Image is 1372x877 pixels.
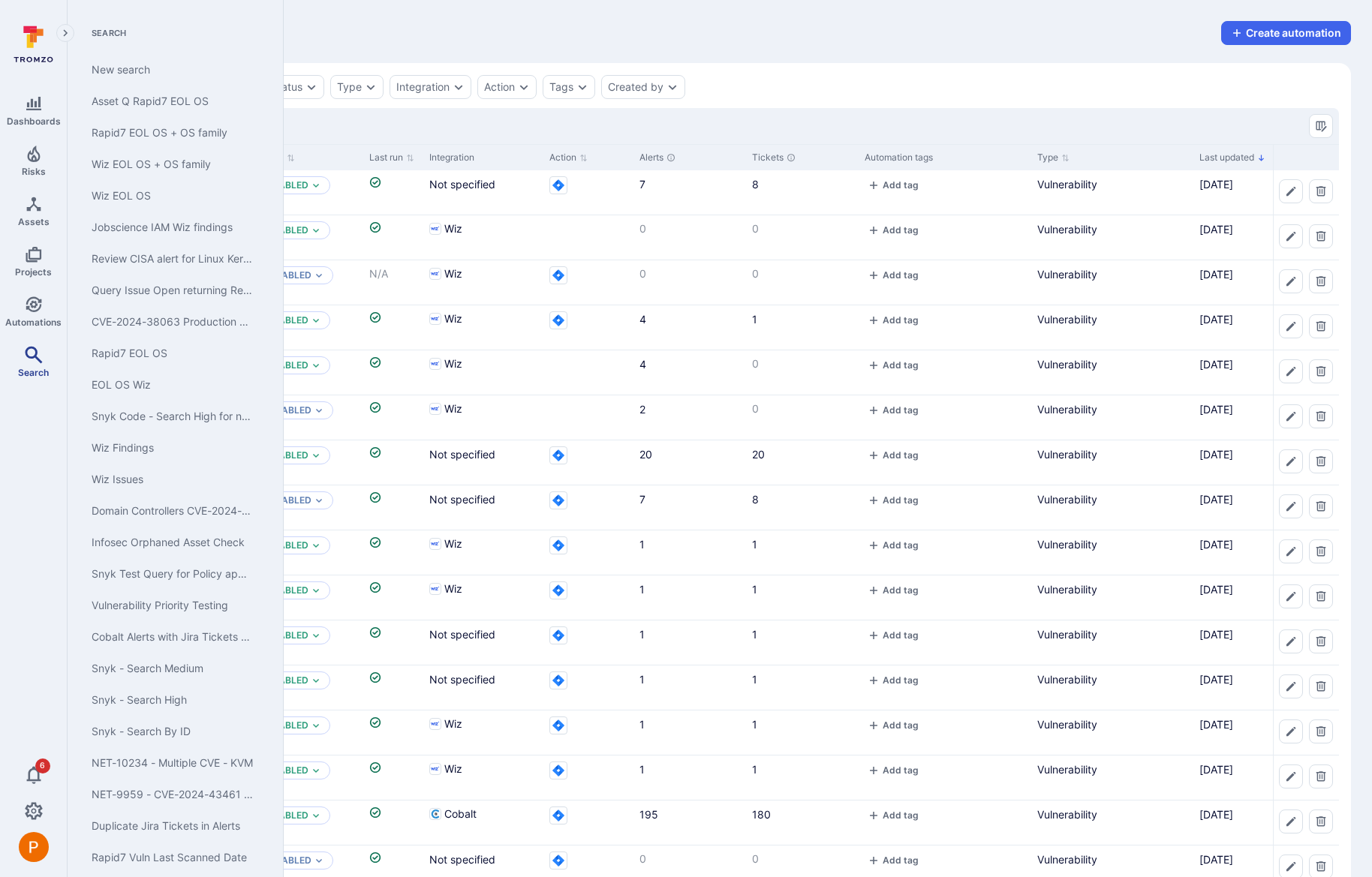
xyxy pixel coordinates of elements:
[1199,178,1233,191] span: [DATE]
[1279,269,1303,293] button: Edit automation
[330,75,384,99] div: type filter
[251,350,363,395] div: Cell for Status
[80,212,265,243] a: Jobscience IAM Wiz findings
[5,317,62,328] span: Automations
[639,538,645,551] a: 1
[444,266,462,281] span: Wiz
[56,24,74,42] button: Expand navigation menu
[80,779,265,810] a: NET-9959 - CVE-2024-43461 - MSHTML Finding
[639,221,740,236] p: 0
[1309,359,1333,383] button: Delete automation
[266,674,308,686] button: Enabled
[633,305,746,350] div: Cell for Alerts
[337,81,362,93] button: Type
[311,541,320,550] button: Expand dropdown
[1279,359,1303,383] button: Edit automation
[266,269,311,281] p: Disabled
[752,178,759,191] a: 8
[429,151,537,164] div: Integration
[666,153,675,162] div: Unresolved alerts
[1199,152,1265,164] button: Sort by Last updated
[19,832,49,862] div: Peter Baker
[1309,179,1333,203] button: Delete automation
[1279,629,1303,653] button: Edit automation
[80,716,265,747] a: Snyk - Search By ID
[311,451,320,460] button: Expand dropdown
[608,81,663,93] button: Created by
[423,395,543,440] div: Cell for Integration
[1037,152,1070,164] button: Sort by Type
[576,81,588,93] button: Expand dropdown
[266,314,308,326] button: Enabled
[1273,350,1339,395] div: Cell for
[264,75,324,99] div: status filter
[865,809,922,821] button: add tag
[271,81,302,93] button: Status
[484,81,515,93] button: Action
[1309,449,1333,473] button: Delete automation
[266,719,308,731] button: Enabled
[266,449,308,461] button: Enabled
[1031,440,1193,485] div: Cell for Type
[266,584,308,596] button: Enabled
[1309,494,1333,518] button: Delete automation
[80,621,265,653] a: Cobalt Alerts with Jira Tickets 2024
[1031,305,1193,350] div: Cell for Type
[865,449,922,461] button: add tag
[311,676,320,685] button: Expand dropdown
[543,260,633,305] div: Cell for Action
[859,350,1031,395] div: Cell for Automation tags
[305,81,317,93] button: Expand dropdown
[639,583,645,596] a: 1
[80,590,265,621] a: Vulnerability Priority Testing
[15,266,52,278] span: Projects
[365,81,377,93] button: Expand dropdown
[1193,440,1283,485] div: Cell for Last updated
[1037,401,1187,417] p: Vulnerability
[80,369,265,401] a: EOL OS Wiz
[444,221,462,236] span: Wiz
[746,350,859,395] div: Cell for Tickets
[1031,170,1193,215] div: Cell for Type
[752,583,757,596] a: 1
[1273,305,1339,350] div: Cell for
[633,260,746,305] div: Cell for Alerts
[1309,629,1333,653] button: Delete automation
[314,406,323,415] button: Expand dropdown
[865,539,922,551] button: add tag
[746,170,859,215] div: Cell for Tickets
[865,764,922,776] button: add tag
[80,54,265,86] a: New search
[1037,356,1187,372] p: Vulnerability
[639,808,658,821] a: 195
[859,260,1031,305] div: Cell for Automation tags
[423,305,543,350] div: Cell for Integration
[266,629,308,641] p: Enabled
[752,808,771,821] a: 180
[549,152,588,164] button: Sort by Action
[752,266,853,281] p: 0
[639,403,645,416] a: 2
[518,81,530,93] button: Expand dropdown
[752,221,853,236] p: 0
[80,117,265,149] a: Rapid7 EOL OS + OS family
[746,215,859,260] div: Cell for Tickets
[1031,395,1193,440] div: Cell for Type
[549,176,567,194] svg: Jira
[1193,215,1283,260] div: Cell for Last updated
[1193,395,1283,440] div: Cell for Last updated
[18,216,50,227] span: Assets
[549,81,573,93] div: Tags
[543,305,633,350] div: Cell for Action
[865,311,1025,330] div: tags-cell-
[363,350,423,395] div: Cell for Last run
[1309,764,1333,788] button: Delete automation
[1279,404,1303,428] button: Edit automation
[311,226,320,235] button: Expand dropdown
[865,356,1025,375] div: tags-cell-
[1037,176,1187,192] p: Vulnerability
[859,215,1031,260] div: Cell for Automation tags
[314,856,323,865] button: Expand dropdown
